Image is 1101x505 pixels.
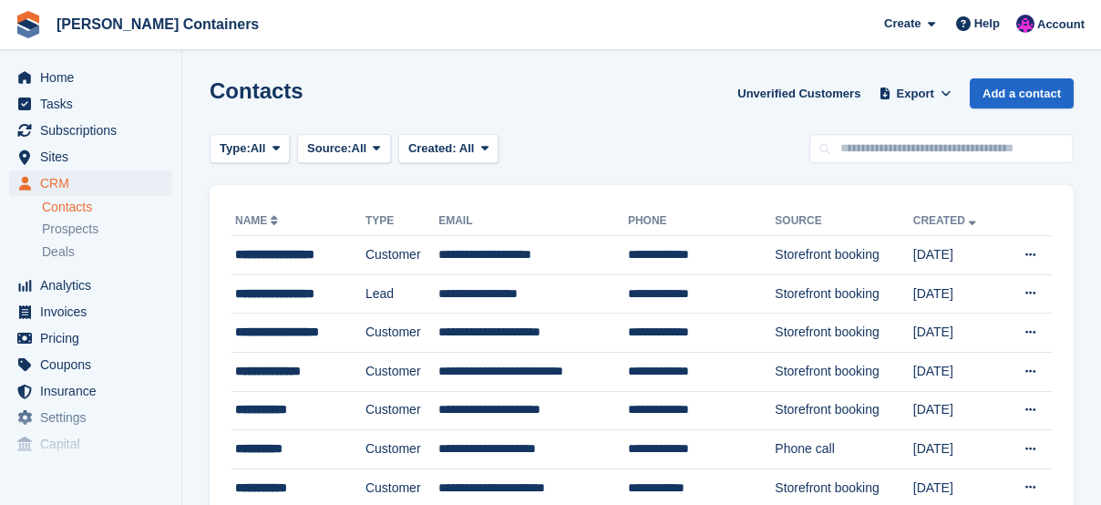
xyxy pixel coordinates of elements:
td: Storefront booking [775,391,912,430]
a: Name [235,214,282,227]
a: Deals [42,242,172,262]
span: All [459,141,475,155]
td: [DATE] [913,314,1002,353]
span: Help [974,15,1000,33]
td: [DATE] [913,236,1002,275]
span: Insurance [40,378,149,404]
span: Deals [42,243,75,261]
span: Home [40,65,149,90]
span: Tasks [40,91,149,117]
span: Account [1037,15,1085,34]
td: Customer [365,236,438,275]
a: menu [9,273,172,298]
a: menu [9,378,172,404]
span: Capital [40,431,149,457]
span: Created: [408,141,457,155]
span: All [251,139,266,158]
td: Customer [365,352,438,391]
a: Contacts [42,199,172,216]
button: Source: All [297,134,391,164]
img: Claire Wilson [1016,15,1034,33]
span: Pricing [40,325,149,351]
a: menu [9,170,172,196]
img: stora-icon-8386f47178a22dfd0bd8f6a31ec36ba5ce8667c1dd55bd0f319d3a0aa187defe.svg [15,11,42,38]
td: Storefront booking [775,274,912,314]
a: Created [913,214,980,227]
td: Customer [365,314,438,353]
span: CRM [40,170,149,196]
th: Source [775,207,912,236]
a: menu [9,91,172,117]
td: Customer [365,430,438,469]
button: Created: All [398,134,499,164]
span: Source: [307,139,351,158]
span: Settings [40,405,149,430]
button: Export [875,78,955,108]
th: Type [365,207,438,236]
span: Subscriptions [40,118,149,143]
a: menu [9,405,172,430]
a: menu [9,352,172,377]
td: Storefront booking [775,236,912,275]
span: Sites [40,144,149,170]
a: menu [9,431,172,457]
span: Create [884,15,921,33]
h1: Contacts [210,78,304,103]
a: menu [9,299,172,325]
td: [DATE] [913,391,1002,430]
span: Export [897,85,934,103]
a: menu [9,65,172,90]
th: Email [438,207,628,236]
th: Phone [628,207,775,236]
td: Customer [365,391,438,430]
td: [DATE] [913,352,1002,391]
a: Add a contact [970,78,1074,108]
span: Invoices [40,299,149,325]
span: Prospects [42,221,98,238]
span: Type: [220,139,251,158]
button: Type: All [210,134,290,164]
a: Unverified Customers [730,78,868,108]
td: [DATE] [913,274,1002,314]
a: [PERSON_NAME] Containers [49,9,266,39]
td: [DATE] [913,430,1002,469]
td: Storefront booking [775,352,912,391]
a: Prospects [42,220,172,239]
td: Storefront booking [775,314,912,353]
a: menu [9,118,172,143]
a: menu [9,325,172,351]
td: Phone call [775,430,912,469]
span: Analytics [40,273,149,298]
td: Lead [365,274,438,314]
a: menu [9,144,172,170]
span: All [352,139,367,158]
span: Coupons [40,352,149,377]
